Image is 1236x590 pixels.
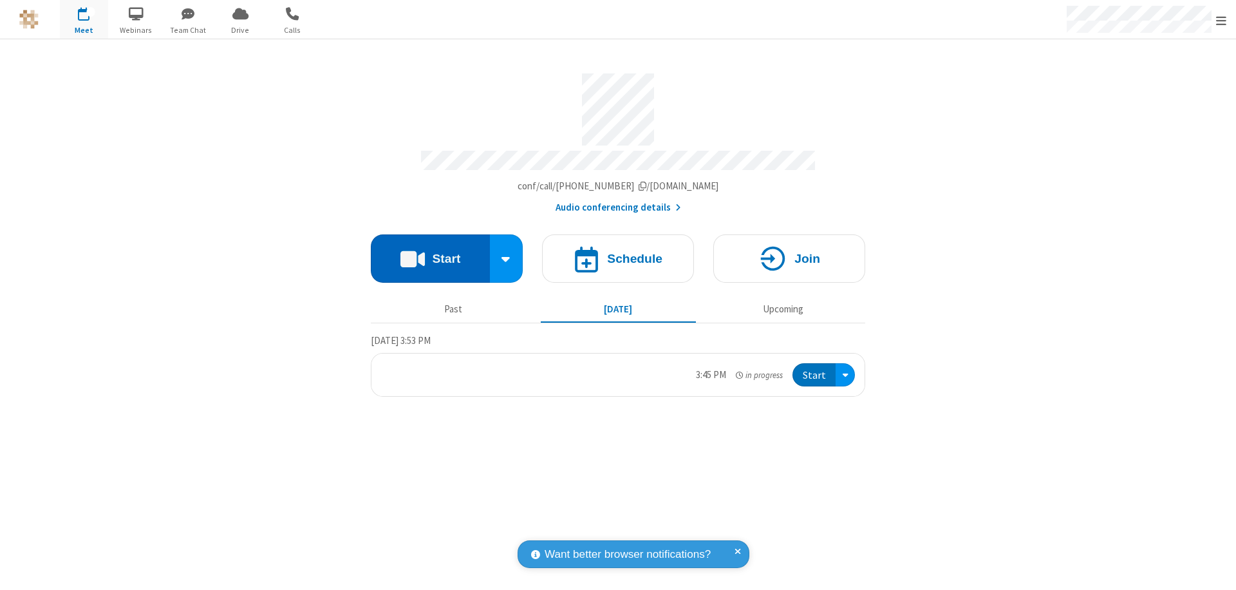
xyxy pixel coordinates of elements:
[216,24,265,36] span: Drive
[607,252,662,265] h4: Schedule
[164,24,212,36] span: Team Chat
[371,64,865,215] section: Account details
[556,200,681,215] button: Audio conferencing details
[19,10,39,29] img: QA Selenium DO NOT DELETE OR CHANGE
[432,252,460,265] h4: Start
[376,297,531,321] button: Past
[518,180,719,192] span: Copy my meeting room link
[60,24,108,36] span: Meet
[112,24,160,36] span: Webinars
[542,234,694,283] button: Schedule
[490,234,523,283] div: Start conference options
[371,333,865,397] section: Today's Meetings
[713,234,865,283] button: Join
[792,363,836,387] button: Start
[696,368,726,383] div: 3:45 PM
[794,252,820,265] h4: Join
[545,546,711,563] span: Want better browser notifications?
[736,369,783,381] em: in progress
[371,234,490,283] button: Start
[518,179,719,194] button: Copy my meeting room linkCopy my meeting room link
[706,297,861,321] button: Upcoming
[87,7,95,17] div: 1
[268,24,317,36] span: Calls
[541,297,696,321] button: [DATE]
[371,334,431,347] span: [DATE] 3:53 PM
[836,363,855,387] div: Open menu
